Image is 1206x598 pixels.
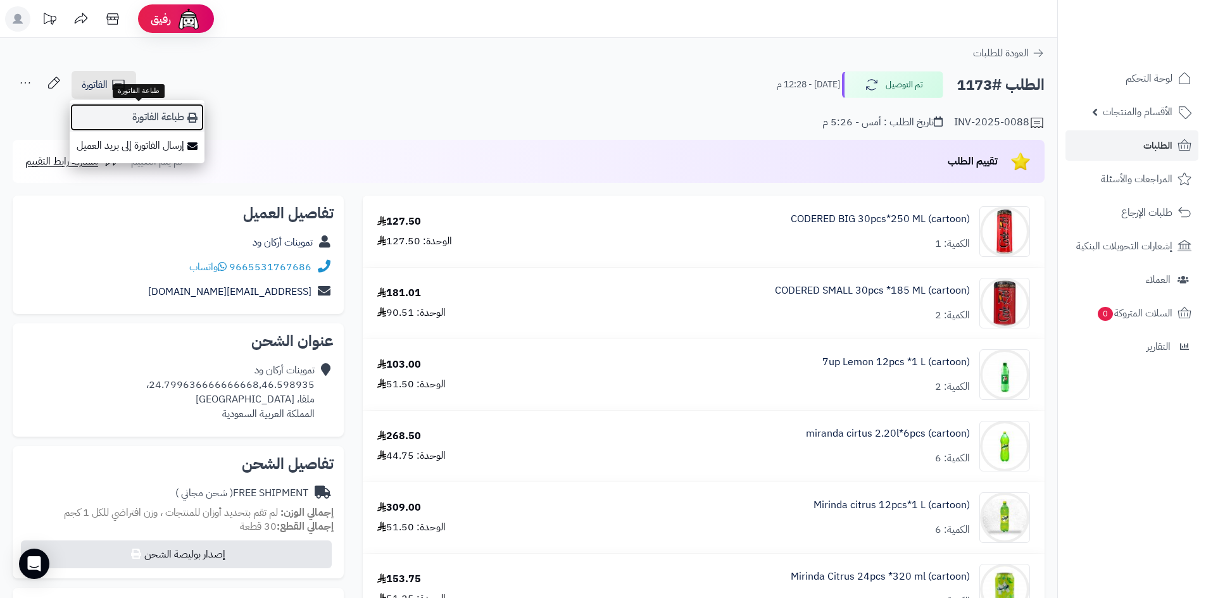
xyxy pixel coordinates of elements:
[842,72,943,98] button: تم التوصيل
[1121,204,1172,221] span: طلبات الإرجاع
[377,358,421,372] div: 103.00
[973,46,1029,61] span: العودة للطلبات
[377,234,452,249] div: الوحدة: 127.50
[957,72,1045,98] h2: الطلب #1173
[229,259,311,275] a: 9665531767686
[973,46,1045,61] a: العودة للطلبات
[935,380,970,394] div: الكمية: 2
[72,71,136,99] a: الفاتورة
[822,115,943,130] div: تاريخ الطلب : أمس - 5:26 م
[1101,170,1172,188] span: المراجعات والأسئلة
[377,306,446,320] div: الوحدة: 90.51
[980,421,1029,471] img: 1747544486-c60db756-6ee7-44b0-a7d4-ec449800-90x90.jpg
[806,427,970,441] a: miranda cirtus 2.20l*6pcs (cartoon)
[980,492,1029,543] img: 1747566256-XP8G23evkchGmxKUr8YaGb2gsq2hZno4-90x90.jpg
[980,206,1029,257] img: 1747536125-51jkufB9faL._AC_SL1000-90x90.jpg
[1065,332,1198,362] a: التقارير
[1065,63,1198,94] a: لوحة التحكم
[1076,237,1172,255] span: إشعارات التحويلات البنكية
[70,132,204,160] a: إرسال الفاتورة إلى بريد العميل
[175,485,233,501] span: ( شحن مجاني )
[240,519,334,534] small: 30 قطعة
[64,505,278,520] span: لم تقم بتحديد أوزان للمنتجات ، وزن افتراضي للكل 1 كجم
[1146,271,1171,289] span: العملاء
[1126,70,1172,87] span: لوحة التحكم
[113,84,165,98] div: طباعة الفاتورة
[813,498,970,513] a: Mirinda citrus 12pcs*1 L (cartoon)
[980,278,1029,328] img: 1747536337-61lY7EtfpmL._AC_SL1500-90x90.jpg
[1065,130,1198,161] a: الطلبات
[791,570,970,584] a: Mirinda Citrus 24pcs *320 ml (cartoon)
[954,115,1045,130] div: INV-2025-0088
[25,154,98,169] span: مشاركة رابط التقييم
[935,451,970,466] div: الكمية: 6
[935,523,970,537] div: الكمية: 6
[148,284,311,299] a: [EMAIL_ADDRESS][DOMAIN_NAME]
[377,429,421,444] div: 268.50
[775,283,970,298] a: CODERED SMALL 30pcs *185 ML (cartoon)
[23,456,334,471] h2: تفاصيل الشحن
[1146,338,1171,356] span: التقارير
[980,349,1029,400] img: 1747540828-789ab214-413e-4ccd-b32f-1699f0bc-90x90.jpg
[935,237,970,251] div: الكمية: 1
[822,355,970,370] a: 7up Lemon 12pcs *1 L (cartoon)
[377,572,421,587] div: 153.75
[151,11,171,27] span: رفيق
[377,501,421,515] div: 309.00
[253,235,313,250] a: تموينات أركان ود
[1065,298,1198,328] a: السلات المتروكة0
[277,519,334,534] strong: إجمالي القطع:
[377,377,446,392] div: الوحدة: 51.50
[189,259,227,275] a: واتساب
[1065,231,1198,261] a: إشعارات التحويلات البنكية
[777,78,840,91] small: [DATE] - 12:28 م
[23,206,334,221] h2: تفاصيل العميل
[1103,103,1172,121] span: الأقسام والمنتجات
[146,363,315,421] div: تموينات أركان ود 24.799636666666668,46.598935، ملقا، [GEOGRAPHIC_DATA] المملكة العربية السعودية
[377,520,446,535] div: الوحدة: 51.50
[23,333,334,349] h2: عنوان الشحن
[19,549,49,579] div: Open Intercom Messenger
[1065,164,1198,194] a: المراجعات والأسئلة
[377,286,421,301] div: 181.01
[1096,304,1172,322] span: السلات المتروكة
[25,154,120,169] a: مشاركة رابط التقييم
[948,154,998,169] span: تقييم الطلب
[280,505,334,520] strong: إجمالي الوزن:
[377,215,421,229] div: 127.50
[377,449,446,463] div: الوحدة: 44.75
[935,308,970,323] div: الكمية: 2
[176,6,201,32] img: ai-face.png
[175,486,308,501] div: FREE SHIPMENT
[1065,197,1198,228] a: طلبات الإرجاع
[1120,35,1194,62] img: logo-2.png
[1143,137,1172,154] span: الطلبات
[1098,307,1113,321] span: 0
[34,6,65,35] a: تحديثات المنصة
[70,103,204,132] a: طباعة الفاتورة
[21,540,332,568] button: إصدار بوليصة الشحن
[791,212,970,227] a: CODERED BIG 30pcs*250 ML (cartoon)
[1065,265,1198,295] a: العملاء
[82,77,108,92] span: الفاتورة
